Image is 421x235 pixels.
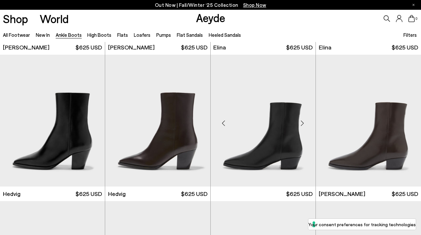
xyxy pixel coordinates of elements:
span: $625 USD [76,43,102,51]
a: Flat Sandals [177,32,203,38]
a: Heeled Sandals [209,32,241,38]
a: Pumps [156,32,171,38]
a: Elina $625 USD [316,40,421,55]
span: $625 USD [76,190,102,198]
button: Your consent preferences for tracking technologies [308,219,416,230]
a: World [40,13,69,24]
a: High Boots [87,32,111,38]
span: $625 USD [181,43,207,51]
a: 0 [408,15,415,22]
a: New In [36,32,50,38]
span: [PERSON_NAME] [3,43,49,51]
a: Hedvig $625 USD [105,187,210,201]
a: Flats [117,32,128,38]
span: $625 USD [392,190,418,198]
span: $625 USD [392,43,418,51]
span: Navigate to /collections/new-in [243,2,266,8]
a: Loafers [134,32,150,38]
a: $625 USD [211,187,316,201]
img: Baba Pointed Cowboy Boots [316,55,421,187]
span: $625 USD [181,190,207,198]
a: [PERSON_NAME] $625 USD [316,187,421,201]
span: 0 [415,17,418,21]
span: [PERSON_NAME] [319,190,365,198]
span: Filters [403,32,417,38]
p: Out Now | Fall/Winter ‘25 Collection [155,1,266,9]
img: Hedvig Cowboy Ankle Boots [105,55,210,187]
span: $625 USD [286,190,313,198]
span: [PERSON_NAME] [108,43,155,51]
span: Hedvig [3,190,21,198]
a: Elina $625 USD [211,40,316,55]
span: Hedvig [108,190,126,198]
img: Baba Pointed Cowboy Boots [211,55,316,187]
label: Your consent preferences for tracking technologies [308,221,416,228]
span: Elina [213,43,226,51]
a: Shop [3,13,28,24]
span: $625 USD [286,43,313,51]
span: Elina [319,43,331,51]
a: Aeyde [196,11,225,24]
a: All Footwear [3,32,30,38]
a: Ankle Boots [56,32,82,38]
a: [PERSON_NAME] $625 USD [105,40,210,55]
